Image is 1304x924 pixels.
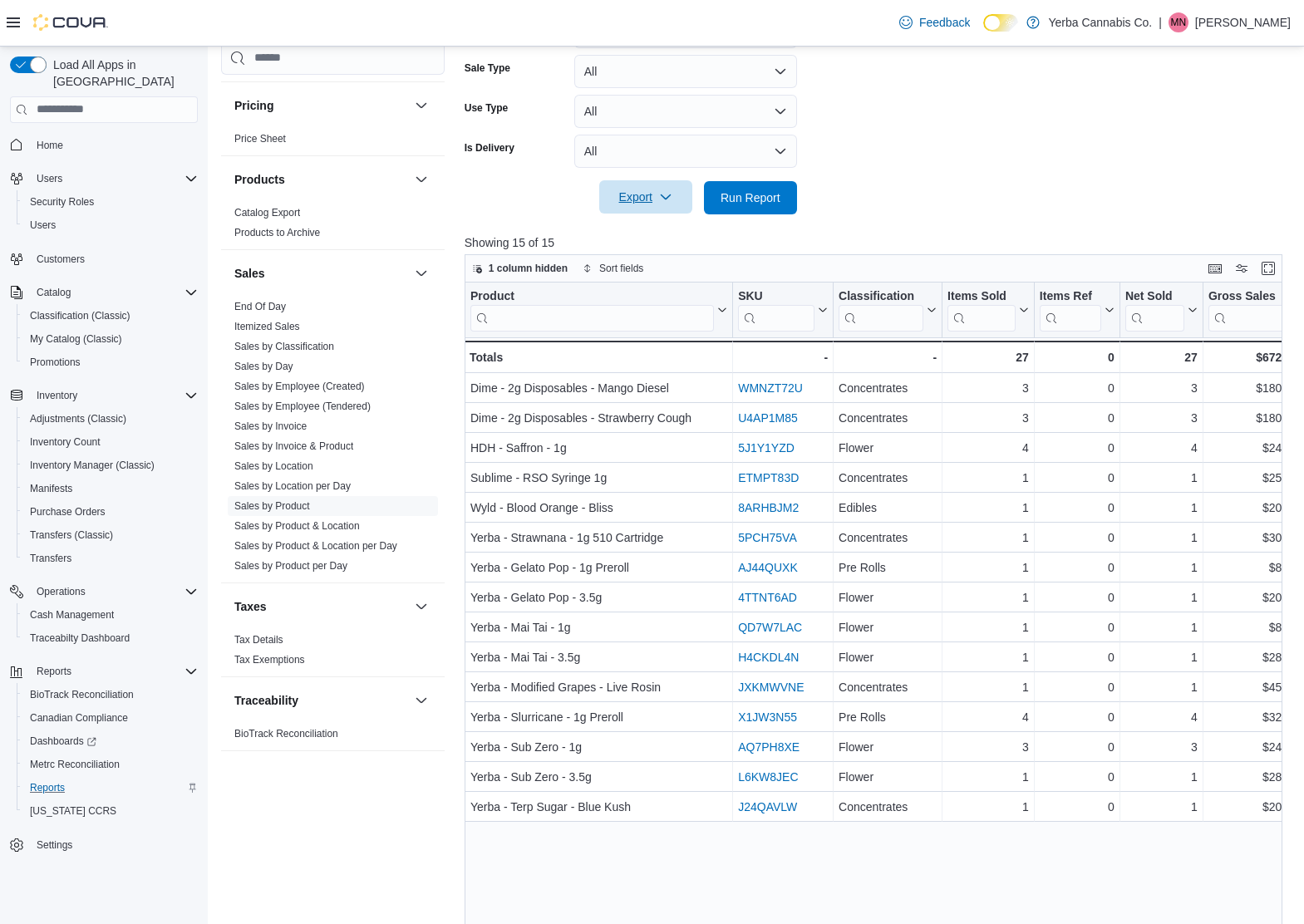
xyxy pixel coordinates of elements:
span: Products to Archive [234,226,320,239]
div: 1 [947,587,1029,607]
span: Dashboards [23,731,198,751]
div: Flower [839,438,937,458]
a: Dashboards [23,731,103,751]
div: 27 [1125,347,1198,367]
div: - [738,347,828,367]
a: Feedback [893,6,977,39]
div: Items Sold [947,288,1016,331]
a: Home [30,135,70,155]
button: Enter fullscreen [1258,258,1278,278]
div: Product [470,288,714,304]
button: Display options [1232,258,1252,278]
div: Totals [470,347,727,367]
div: - [839,347,937,367]
a: Sales by Location per Day [234,480,351,492]
a: Sales by Employee (Tendered) [234,401,371,412]
span: Sales by Employee (Created) [234,380,365,393]
button: Pricing [234,97,408,114]
div: Wyld - Blood Orange - Bliss [470,498,727,518]
label: Use Type [465,101,508,115]
a: Metrc Reconciliation [23,754,126,774]
div: Product [470,288,714,331]
button: Transfers (Classic) [17,523,204,547]
span: Load All Apps in [GEOGRAPHIC_DATA] [47,57,198,90]
a: Dashboards [17,730,204,753]
h3: Sales [234,265,265,282]
div: Items Ref [1040,288,1101,304]
div: 27 [947,347,1029,367]
span: Run Report [721,189,780,206]
a: Purchase Orders [23,502,112,522]
p: Yerba Cannabis Co. [1048,12,1152,32]
div: $180.00 [1208,408,1298,428]
a: 8ARHBJM2 [738,501,799,514]
div: Flower [839,617,937,637]
p: [PERSON_NAME] [1195,12,1291,32]
button: Inventory Count [17,430,204,454]
span: Reports [30,661,198,681]
span: Sales by Product & Location [234,519,360,533]
a: Reports [23,778,71,798]
span: Security Roles [23,192,198,212]
span: Operations [37,585,86,598]
h3: Pricing [234,97,273,114]
span: Metrc Reconciliation [30,758,120,771]
span: Sales by Product & Location per Day [234,539,397,553]
h3: Taxes [234,598,267,615]
span: Catalog Export [234,206,300,219]
span: Dark Mode [983,32,984,32]
div: Yerba - Strawnana - 1g 510 Cartridge [470,528,727,548]
button: Customers [3,247,204,271]
span: Users [30,169,198,189]
div: Dime - 2g Disposables - Mango Diesel [470,378,727,398]
span: Users [37,172,62,185]
button: Canadian Compliance [17,706,204,730]
button: Run Report [704,181,797,214]
span: Classification (Classic) [23,306,198,326]
button: Gross Sales [1208,288,1298,331]
a: 4TTNT6AD [738,591,797,604]
div: Net Sold [1125,288,1184,304]
span: Canadian Compliance [23,708,198,728]
div: Yerba - Mai Tai - 1g [470,617,727,637]
span: Sales by Invoice [234,420,307,433]
div: $180.00 [1208,378,1298,398]
span: Catalog [37,286,71,299]
span: Sales by Invoice & Product [234,440,353,453]
div: Michael Nezi [1169,12,1188,32]
span: Reports [37,665,71,678]
button: Sort fields [576,258,650,278]
a: Manifests [23,479,79,499]
span: Operations [30,582,198,602]
button: Purchase Orders [17,500,204,523]
div: Sales [221,297,445,582]
div: 0 [1040,587,1115,607]
a: Sales by Employee (Created) [234,381,365,392]
button: Settings [3,833,204,857]
button: Items Ref [1040,288,1115,331]
a: Sales by Invoice [234,420,307,432]
button: Manifests [17,477,204,500]
span: Inventory Manager (Classic) [23,455,198,475]
span: Inventory [30,386,198,405]
a: BioTrack Reconciliation [234,728,338,740]
div: Concentrates [839,378,937,398]
span: Tax Details [234,633,283,646]
a: Users [23,215,62,235]
div: Items Ref [1040,288,1101,331]
a: QD7W7LAC [738,621,802,634]
button: Sales [411,263,431,283]
span: Adjustments (Classic) [23,409,198,429]
button: Taxes [411,597,431,617]
a: H4CKDL4N [738,651,799,664]
button: Reports [30,661,78,681]
a: Canadian Compliance [23,708,135,728]
a: Cash Management [23,605,121,625]
div: $20.00 [1208,498,1298,518]
span: Sort fields [599,262,643,275]
a: Sales by Classification [234,341,334,352]
a: Sales by Invoice & Product [234,440,353,452]
div: Classification [839,288,923,331]
div: 1 [947,617,1029,637]
button: Transfers [17,547,204,570]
